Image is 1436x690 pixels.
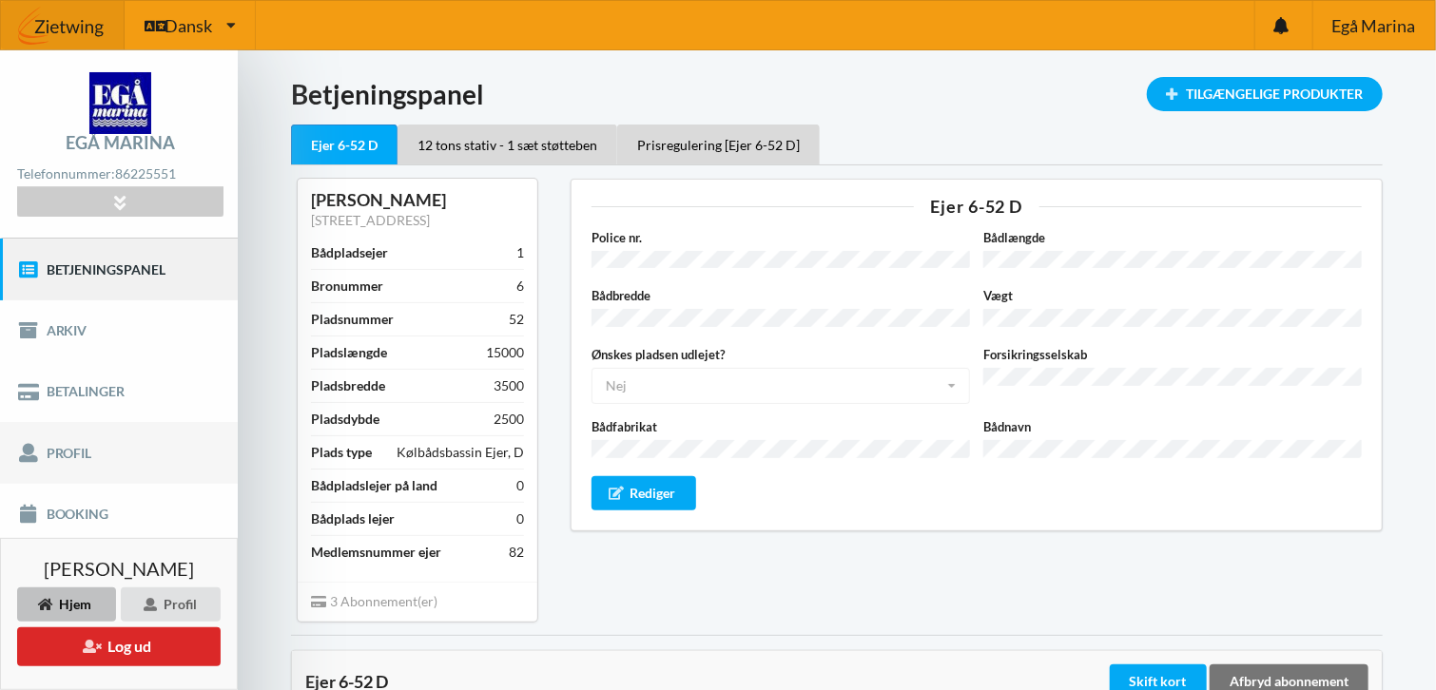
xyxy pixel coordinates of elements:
[983,228,1362,247] label: Bådlængde
[311,189,524,211] div: [PERSON_NAME]
[115,165,176,182] strong: 86225551
[311,476,437,495] div: Bådpladslejer på land
[165,17,212,34] span: Dansk
[311,593,437,609] span: 3 Abonnement(er)
[592,476,696,510] div: Rediger
[516,476,524,495] div: 0
[983,286,1362,305] label: Vægt
[509,543,524,562] div: 82
[291,77,1383,111] h1: Betjeningspanel
[311,443,372,462] div: Plads type
[17,587,116,622] div: Hjem
[311,343,387,362] div: Pladslængde
[311,376,385,395] div: Pladsbredde
[592,198,1362,215] div: Ejer 6-52 D
[516,277,524,296] div: 6
[397,443,524,462] div: Kølbådsbassin Ejer, D
[311,410,379,429] div: Pladsdybde
[311,509,395,528] div: Bådplads lejer
[398,125,617,164] div: 12 tons stativ - 1 sæt støtteben
[1147,77,1383,111] div: Tilgængelige Produkter
[311,212,430,228] a: [STREET_ADDRESS]
[592,228,970,247] label: Police nr.
[983,345,1362,364] label: Forsikringsselskab
[516,243,524,262] div: 1
[494,376,524,395] div: 3500
[983,417,1362,436] label: Bådnavn
[486,343,524,362] div: 15000
[1331,17,1415,34] span: Egå Marina
[291,125,398,165] div: Ejer 6-52 D
[311,310,394,329] div: Pladsnummer
[44,559,194,578] span: [PERSON_NAME]
[66,134,175,151] div: Egå Marina
[17,627,221,666] button: Log ud
[592,417,970,436] label: Bådfabrikat
[494,410,524,429] div: 2500
[592,286,970,305] label: Bådbredde
[311,543,441,562] div: Medlemsnummer ejer
[617,125,820,164] div: Prisregulering [Ejer 6-52 D]
[516,509,524,528] div: 0
[17,162,223,187] div: Telefonnummer:
[89,72,151,134] img: logo
[311,277,383,296] div: Bronummer
[311,243,388,262] div: Bådpladsejer
[592,345,970,364] label: Ønskes pladsen udlejet?
[121,587,221,622] div: Profil
[509,310,524,329] div: 52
